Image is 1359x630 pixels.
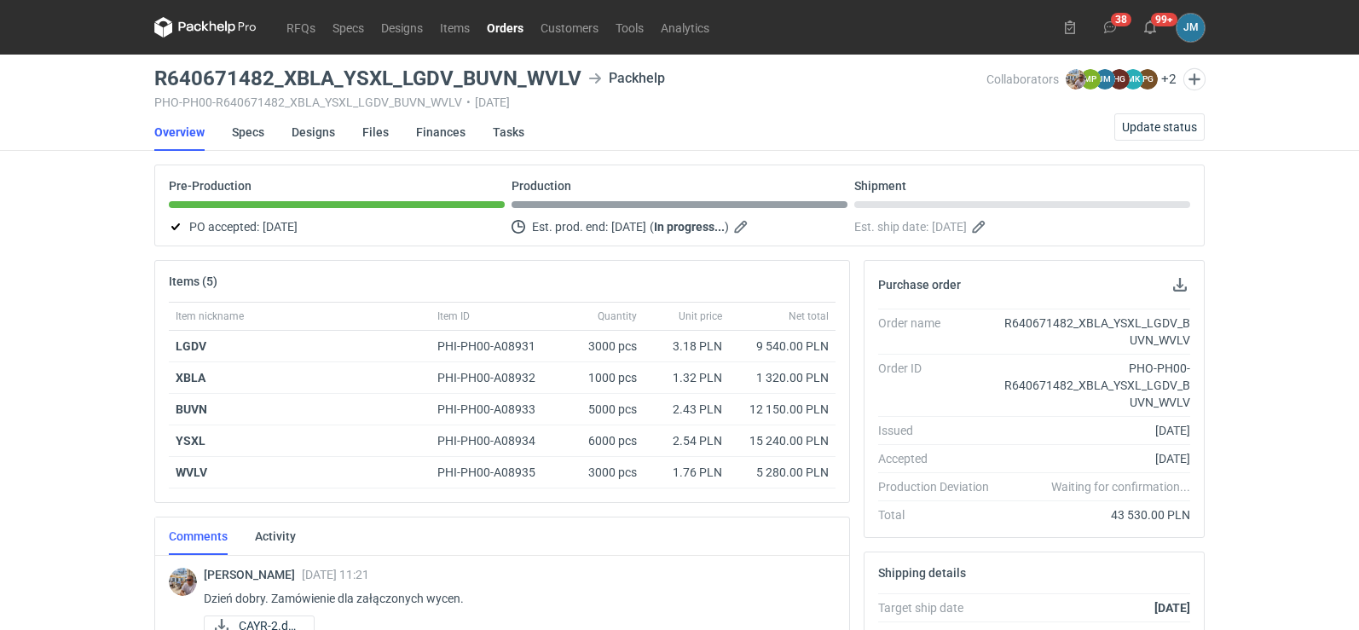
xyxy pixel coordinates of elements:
h2: Shipping details [878,566,966,580]
strong: XBLA [176,371,205,384]
div: Total [878,506,1003,523]
a: Overview [154,113,205,151]
a: Items [431,17,478,38]
div: 12 150.00 PLN [736,401,829,418]
span: Net total [789,309,829,323]
div: Issued [878,422,1003,439]
div: 1.76 PLN [651,464,722,481]
div: R640671482_XBLA_YSXL_LGDV_BUVN_WVLV [1003,315,1190,349]
div: PHO-PH00-R640671482_XBLA_YSXL_LGDV_BUVN_WVLV [DATE] [154,95,986,109]
a: Designs [373,17,431,38]
p: Pre-Production [169,179,252,193]
a: Files [362,113,389,151]
div: PHI-PH00-A08932 [437,369,552,386]
a: Specs [324,17,373,38]
div: Est. ship date: [854,217,1190,237]
strong: [DATE] [1154,601,1190,615]
span: • [466,95,471,109]
a: Tasks [493,113,524,151]
div: 5000 pcs [558,394,644,425]
a: Comments [169,517,228,555]
div: [DATE] [1003,422,1190,439]
button: Update status [1114,113,1205,141]
button: Edit estimated production end date [732,217,753,237]
h2: Purchase order [878,278,961,292]
button: Edit collaborators [1183,68,1206,90]
span: Quantity [598,309,637,323]
div: Production Deviation [878,478,1003,495]
span: Collaborators [986,72,1059,86]
div: Order name [878,315,1003,349]
p: Production [512,179,571,193]
div: PHI-PH00-A08933 [437,401,552,418]
div: 3000 pcs [558,331,644,362]
strong: BUVN [176,402,207,416]
div: 15 240.00 PLN [736,432,829,449]
button: Edit estimated shipping date [970,217,991,237]
em: ( [650,220,654,234]
div: 1.32 PLN [651,369,722,386]
div: 1000 pcs [558,362,644,394]
img: Michał Palasek [1066,69,1086,90]
h2: Items (5) [169,275,217,288]
span: [DATE] 11:21 [302,568,369,581]
strong: YSXL [176,434,205,448]
span: Unit price [679,309,722,323]
span: [PERSON_NAME] [204,568,302,581]
span: Item ID [437,309,470,323]
figcaption: PG [1137,69,1158,90]
span: [DATE] [263,217,298,237]
div: 5 280.00 PLN [736,464,829,481]
div: PHI-PH00-A08935 [437,464,552,481]
div: Packhelp [588,68,665,89]
div: 2.43 PLN [651,401,722,418]
a: Orders [478,17,532,38]
p: Dzień dobry. Zamówienie dla załączonych wycen. [204,588,822,609]
figcaption: MP [1080,69,1101,90]
strong: LGDV [176,339,206,353]
img: Michał Palasek [169,568,197,596]
h3: R640671482_XBLA_YSXL_LGDV_BUVN_WVLV [154,68,581,89]
div: Accepted [878,450,1003,467]
figcaption: HG [1109,69,1130,90]
button: 99+ [1136,14,1164,41]
figcaption: MK [1123,69,1143,90]
a: RFQs [278,17,324,38]
button: +2 [1161,72,1177,87]
a: Analytics [652,17,718,38]
div: Joanna Myślak [1177,14,1205,42]
button: JM [1177,14,1205,42]
div: 6000 pcs [558,425,644,457]
strong: WVLV [176,465,207,479]
button: Download PO [1170,275,1190,295]
a: Activity [255,517,296,555]
em: ) [725,220,729,234]
em: Waiting for confirmation... [1051,478,1190,495]
div: 9 540.00 PLN [736,338,829,355]
div: PHI-PH00-A08931 [437,338,552,355]
div: 1 320.00 PLN [736,369,829,386]
a: Specs [232,113,264,151]
a: Finances [416,113,466,151]
a: Designs [292,113,335,151]
div: PHO-PH00-R640671482_XBLA_YSXL_LGDV_BUVN_WVLV [1003,360,1190,411]
span: [DATE] [611,217,646,237]
figcaption: JM [1095,69,1115,90]
div: Order ID [878,360,1003,411]
button: 38 [1096,14,1124,41]
div: Est. prod. end: [512,217,847,237]
div: 2.54 PLN [651,432,722,449]
strong: In progress... [654,220,725,234]
p: Shipment [854,179,906,193]
div: 3000 pcs [558,457,644,488]
svg: Packhelp Pro [154,17,257,38]
div: 3.18 PLN [651,338,722,355]
a: Customers [532,17,607,38]
span: Item nickname [176,309,244,323]
div: 43 530.00 PLN [1003,506,1190,523]
div: PHI-PH00-A08934 [437,432,552,449]
div: Target ship date [878,599,1003,616]
div: PO accepted: [169,217,505,237]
